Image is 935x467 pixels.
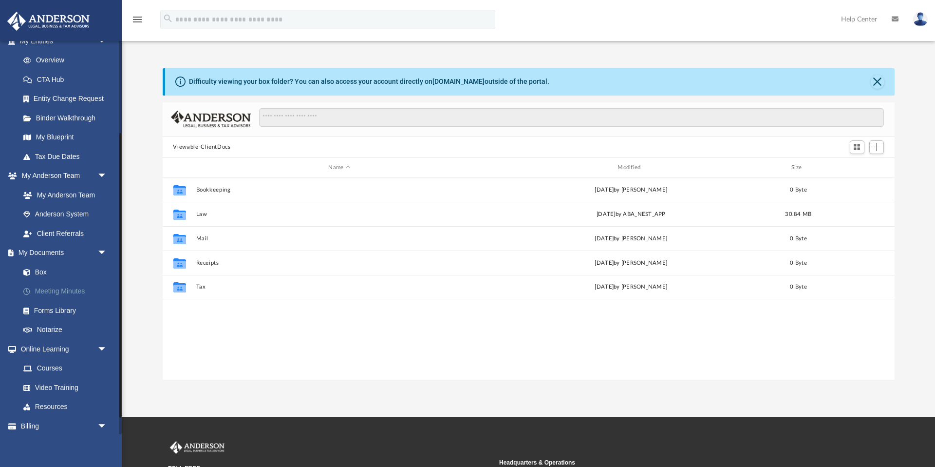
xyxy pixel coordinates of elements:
[189,77,549,87] div: Difficulty viewing your box folder? You can also access your account directly on outside of the p...
[790,260,807,266] span: 0 Byte
[163,13,173,24] i: search
[7,416,122,436] a: Billingarrow_drop_down
[196,235,483,242] button: Mail
[7,166,117,186] a: My Anderson Teamarrow_drop_down
[14,359,117,378] a: Courses
[487,186,775,195] div: [DATE] by [PERSON_NAME]
[97,31,117,51] span: arrow_drop_down
[131,19,143,25] a: menu
[97,166,117,186] span: arrow_drop_down
[14,224,117,243] a: Client Referrals
[913,12,928,26] img: User Pic
[195,163,483,172] div: Name
[196,187,483,193] button: Bookkeeping
[822,163,890,172] div: id
[487,163,774,172] div: Modified
[14,89,122,109] a: Entity Change Request
[14,205,117,224] a: Anderson System
[14,378,112,397] a: Video Training
[869,140,884,154] button: Add
[7,243,122,263] a: My Documentsarrow_drop_down
[259,108,883,127] input: Search files and folders
[850,140,864,154] button: Switch to Grid View
[14,147,122,166] a: Tax Due Dates
[14,108,122,128] a: Binder Walkthrough
[487,234,775,243] div: [DATE] by [PERSON_NAME]
[7,339,117,359] a: Online Learningarrow_drop_down
[196,260,483,266] button: Receipts
[196,211,483,217] button: Law
[196,284,483,291] button: Tax
[14,397,117,417] a: Resources
[790,236,807,241] span: 0 Byte
[487,283,775,292] div: [DATE] by [PERSON_NAME]
[14,282,122,301] a: Meeting Minutes
[14,128,117,147] a: My Blueprint
[790,187,807,193] span: 0 Byte
[499,458,823,467] small: Headquarters & Operations
[97,339,117,359] span: arrow_drop_down
[168,441,226,454] img: Anderson Advisors Platinum Portal
[97,416,117,436] span: arrow_drop_down
[785,212,811,217] span: 30.84 MB
[14,51,122,70] a: Overview
[14,262,117,282] a: Box
[487,259,775,268] div: [DATE] by [PERSON_NAME]
[487,210,775,219] div: [DATE] by ABA_NEST_APP
[14,185,112,205] a: My Anderson Team
[790,285,807,290] span: 0 Byte
[14,301,117,320] a: Forms Library
[4,12,93,31] img: Anderson Advisors Platinum Portal
[173,143,230,152] button: Viewable-ClientDocs
[432,78,485,85] a: [DOMAIN_NAME]
[14,70,122,89] a: CTA Hub
[131,14,143,25] i: menu
[167,163,191,172] div: id
[97,243,117,263] span: arrow_drop_down
[871,75,884,89] button: Close
[14,320,122,340] a: Notarize
[779,163,818,172] div: Size
[163,177,895,379] div: grid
